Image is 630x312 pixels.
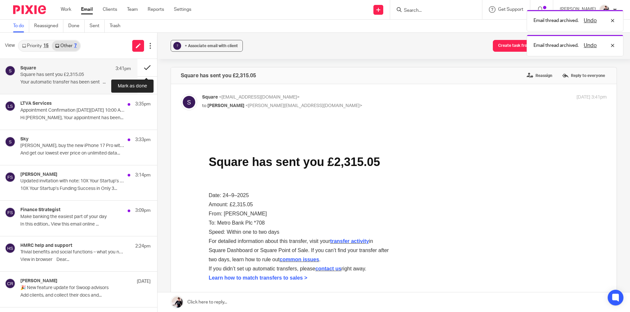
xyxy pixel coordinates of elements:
p: Hi [PERSON_NAME], Your appointment has been... [20,115,151,121]
div: 15 [43,44,49,48]
h4: [PERSON_NAME] [20,172,57,177]
a: Done [68,20,85,32]
label: Reassign [525,71,554,81]
a: Settings [174,6,191,13]
p: [DATE] 3:41pm [577,94,607,101]
p: 3:14pm [135,172,151,178]
a: common issues [77,133,117,139]
a: Clients [103,6,117,13]
p: 10X Your Startup’s Funding Success in Only 3... [20,186,151,192]
p: [PERSON_NAME], buy the new iPhone 17 Pro with Sky Mobile [20,143,125,149]
div: ? [173,42,181,50]
button: ? + Associate email with client [171,40,243,52]
h4: [PERSON_NAME] [20,278,57,284]
a: To do [13,20,29,32]
img: svg%3E [5,65,15,76]
p: Email thread archived. [534,42,578,49]
p: 3:35pm [135,101,151,107]
p: 3:33pm [135,137,151,143]
div: 7 [74,44,77,48]
h4: Square [20,65,36,71]
a: transfer activity [128,115,167,120]
h4: Square has sent you £2,315.05 [181,72,256,79]
img: Square [7,13,35,20]
p: Trivial benefits and social functions – what you need to know [20,249,125,255]
h4: HMRC help and support [20,243,72,248]
p: View in browser﻿ Dear... [20,257,151,263]
p: Date: 24–9–2025 Amount: £2,315.05 From: [PERSON_NAME] To: Metro Bank Plc *708 Speed: Within one t... [7,67,187,113]
button: Undo [582,42,599,49]
img: svg%3E [5,207,15,218]
p: For detailed information about this transfer, visit your in Square Dashboard or Square Point of S... [7,113,187,141]
span: to [202,103,206,108]
p: And get our lowest ever price on unlimited data... [20,151,151,156]
label: Reply to everyone [560,71,607,81]
img: svg%3E [5,137,15,147]
p: Square has sent you £2,315.05 [20,72,109,78]
p: 2:24pm [135,243,151,249]
h4: Sky [20,137,29,142]
p: Add clients, and collect their docs and... [20,293,151,298]
p: In this edition.. View this email online ... [20,222,151,227]
span: + Associate email with client [185,44,238,48]
p: If you didn’t set up automatic transfers, please right away. [7,141,187,150]
p: Updated invitation with note: 10X Your Startup’s Funding Success in Only 3 months (step... @ [DAT... [20,178,125,184]
td: Square has sent you £2,315.05 [7,20,178,46]
a: Reports [148,6,164,13]
img: Pixie [13,5,46,14]
a: Sent [90,20,105,32]
h4: Finance Strategist [20,207,60,213]
img: svg%3E [5,101,15,111]
span: View [5,42,15,49]
a: Priority15 [19,41,52,51]
a: Email [81,6,93,13]
p: 3:09pm [135,207,151,214]
a: contact us [113,142,139,148]
p: 3:41pm [115,65,131,72]
a: Other7 [52,41,80,51]
span: [PERSON_NAME] [207,103,244,108]
a: Trash [110,20,125,32]
p: Your automatic transfer has been sent ﻿͏ ﻿͏ ﻿͏... [20,80,131,85]
p: Appointment Confirmation [DATE][DATE] 10:00 AM (+01:00) [20,108,125,113]
img: svg%3E [5,243,15,253]
button: Undo [582,17,599,25]
p: Make banking the easiest part of your day [20,214,125,220]
a: Team [127,6,138,13]
p: 🎉 New feature update for Swoop advisors [20,285,125,291]
img: AV307615.jpg [599,5,610,15]
p: [DATE] [137,278,151,285]
h4: LTVA Services [20,101,52,106]
img: svg%3E [5,278,15,289]
span: Square [202,95,218,100]
img: svg%3E [5,172,15,182]
span: <[PERSON_NAME][EMAIL_ADDRESS][DOMAIN_NAME]> [245,103,362,108]
a: Learn how to match transfers to sales > [7,152,105,157]
p: Email thread archived. [534,17,578,24]
a: Reassigned [34,20,63,32]
span: <[EMAIL_ADDRESS][DOMAIN_NAME]> [219,95,300,100]
a: Work [61,6,71,13]
img: svg%3E [181,94,197,110]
